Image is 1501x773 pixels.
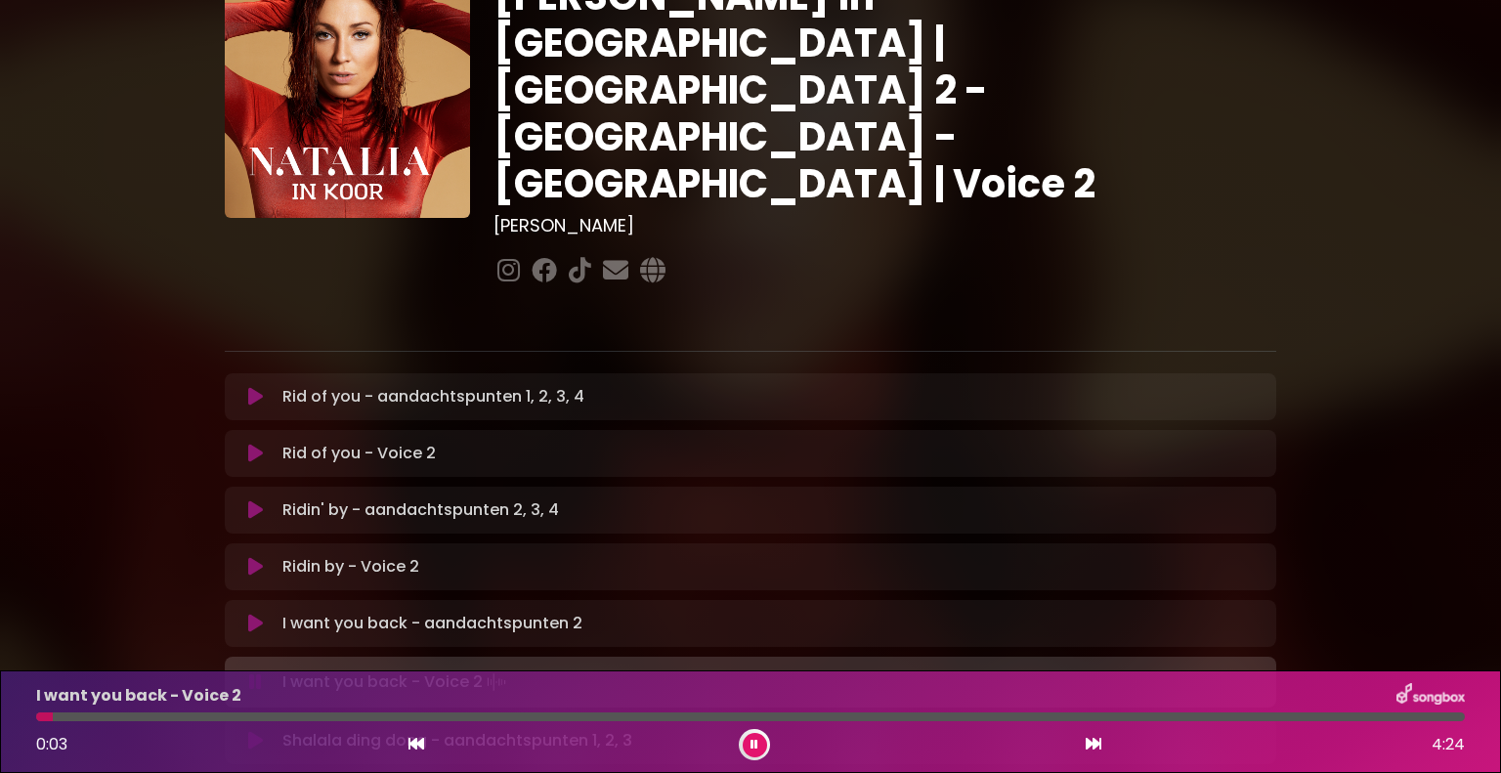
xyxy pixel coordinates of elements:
[1432,733,1465,756] span: 4:24
[36,733,67,755] span: 0:03
[282,442,436,465] p: Rid of you - Voice 2
[36,684,241,708] p: I want you back - Voice 2
[282,555,419,579] p: Ridin by - Voice 2
[483,668,510,696] img: waveform4.gif
[493,215,1276,236] h3: [PERSON_NAME]
[282,612,582,635] p: I want you back - aandachtspunten 2
[1396,683,1465,709] img: songbox-logo-white.png
[282,668,510,696] p: I want you back - Voice 2
[282,385,584,408] p: Rid of you - aandachtspunten 1, 2, 3, 4
[282,498,559,522] p: Ridin' by - aandachtspunten 2, 3, 4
